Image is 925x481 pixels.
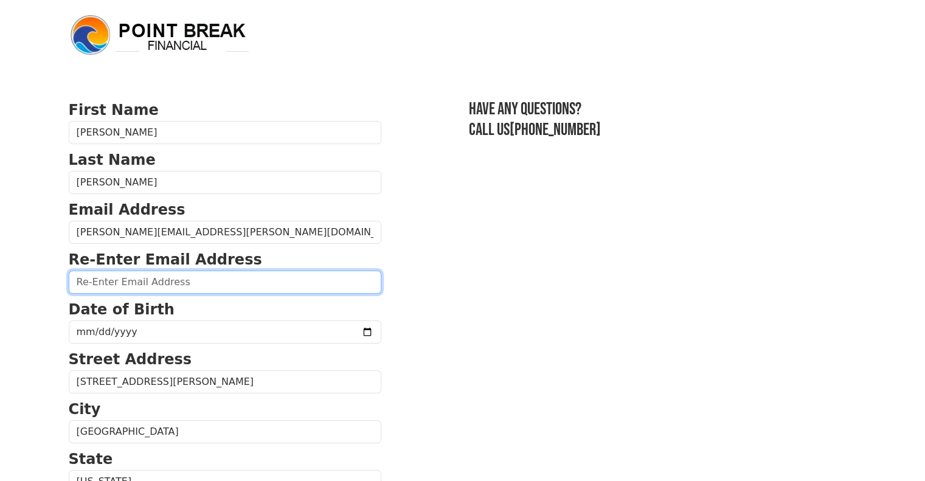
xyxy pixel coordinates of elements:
[69,451,113,468] strong: State
[469,99,857,120] h3: Have any questions?
[69,221,381,244] input: Email Address
[69,420,381,443] input: City
[69,13,251,57] img: logo.png
[69,370,381,393] input: Street Address
[69,121,381,144] input: First Name
[69,171,381,194] input: Last Name
[69,102,159,119] strong: First Name
[69,351,192,368] strong: Street Address
[69,401,101,418] strong: City
[69,201,185,218] strong: Email Address
[510,120,601,140] a: [PHONE_NUMBER]
[69,151,156,168] strong: Last Name
[69,251,262,268] strong: Re-Enter Email Address
[69,301,175,318] strong: Date of Birth
[469,120,857,140] h3: Call us
[69,271,381,294] input: Re-Enter Email Address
